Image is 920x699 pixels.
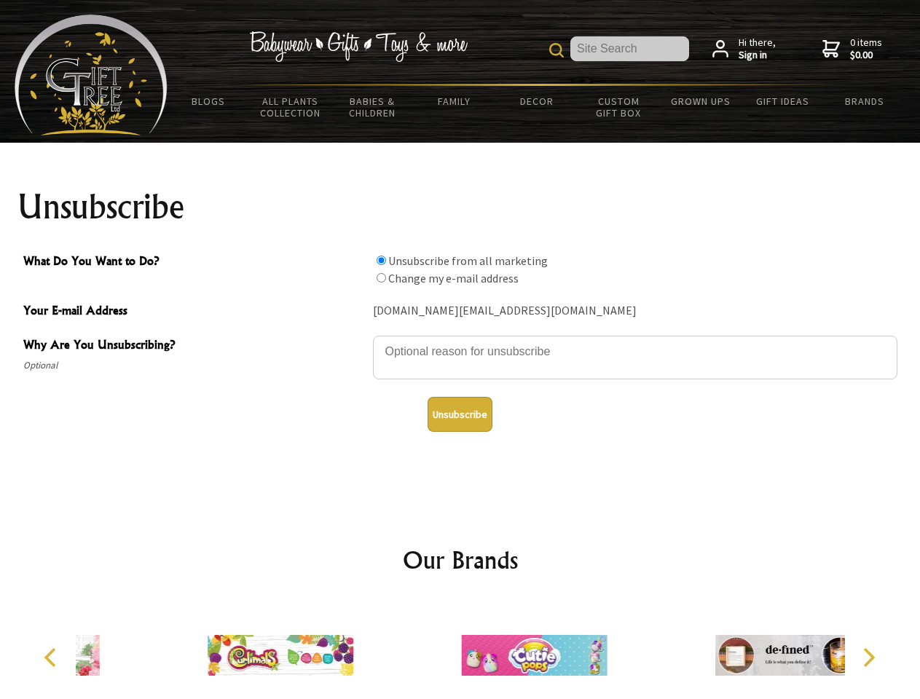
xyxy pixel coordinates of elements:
[495,86,578,116] a: Decor
[712,36,776,62] a: Hi there,Sign in
[388,253,548,268] label: Unsubscribe from all marketing
[742,86,824,116] a: Gift Ideas
[549,43,564,58] img: product search
[850,49,882,62] strong: $0.00
[17,189,903,224] h1: Unsubscribe
[377,273,386,283] input: What Do You Want to Do?
[331,86,414,128] a: Babies & Children
[850,36,882,62] span: 0 items
[739,36,776,62] span: Hi there,
[249,31,468,62] img: Babywear - Gifts - Toys & more
[36,641,68,674] button: Previous
[23,336,366,357] span: Why Are You Unsubscribing?
[822,36,882,62] a: 0 items$0.00
[373,300,897,323] div: [DOMAIN_NAME][EMAIL_ADDRESS][DOMAIN_NAME]
[388,271,519,285] label: Change my e-mail address
[29,542,892,577] h2: Our Brands
[15,15,168,135] img: Babyware - Gifts - Toys and more...
[168,86,250,116] a: BLOGS
[428,397,492,432] button: Unsubscribe
[824,86,906,116] a: Brands
[23,301,366,323] span: Your E-mail Address
[23,357,366,374] span: Optional
[570,36,689,61] input: Site Search
[414,86,496,116] a: Family
[659,86,742,116] a: Grown Ups
[578,86,660,128] a: Custom Gift Box
[373,336,897,379] textarea: Why Are You Unsubscribing?
[377,256,386,265] input: What Do You Want to Do?
[852,641,884,674] button: Next
[739,49,776,62] strong: Sign in
[250,86,332,128] a: All Plants Collection
[23,252,366,273] span: What Do You Want to Do?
